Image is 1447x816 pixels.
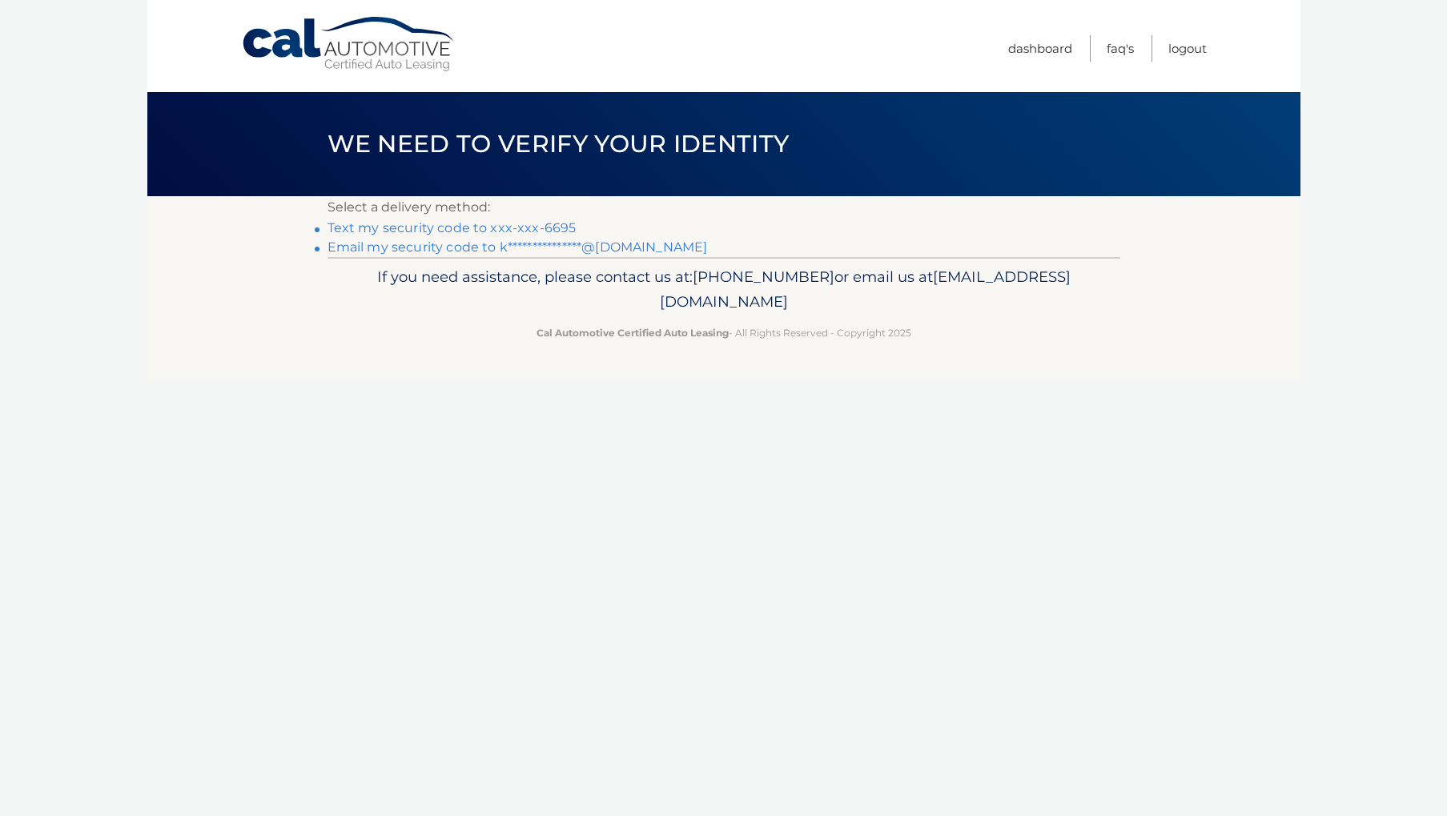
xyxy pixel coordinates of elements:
p: If you need assistance, please contact us at: or email us at [338,264,1110,316]
span: [PHONE_NUMBER] [693,267,834,286]
span: We need to verify your identity [328,129,790,159]
a: FAQ's [1107,35,1134,62]
p: Select a delivery method: [328,196,1120,219]
a: Cal Automotive [241,16,457,73]
strong: Cal Automotive Certified Auto Leasing [537,327,729,339]
p: - All Rights Reserved - Copyright 2025 [338,324,1110,341]
a: Logout [1168,35,1207,62]
a: Text my security code to xxx-xxx-6695 [328,220,577,235]
a: Dashboard [1008,35,1072,62]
